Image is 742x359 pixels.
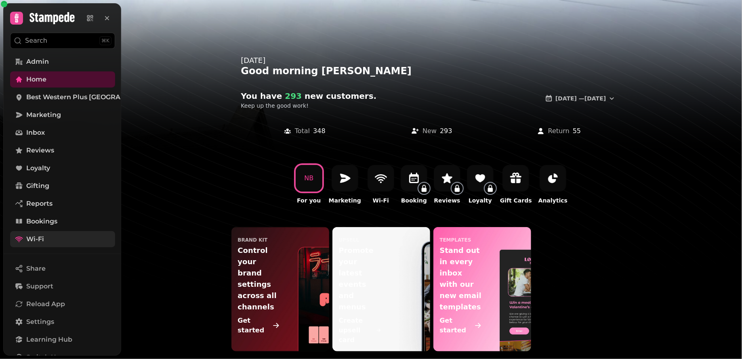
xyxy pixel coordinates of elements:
[26,234,44,244] span: Wi-Fi
[26,146,54,155] span: Reviews
[10,213,115,230] a: Bookings
[538,196,568,205] p: Analytics
[10,125,115,141] a: Inbox
[238,245,280,313] p: Control your brand settings across all channels
[401,196,427,205] p: Booking
[10,278,115,294] button: Support
[26,335,72,344] span: Learning Hub
[440,237,471,243] p: templates
[26,128,45,138] span: Inbox
[10,332,115,348] a: Learning Hub
[231,227,329,351] a: Brand KitControl your brand settings across all channelsGet started
[10,296,115,312] button: Reload App
[538,90,622,106] button: [DATE] —[DATE]
[10,196,115,212] a: Reports
[373,196,389,205] p: Wi-Fi
[26,317,54,327] span: Settings
[26,282,53,291] span: Support
[433,227,531,351] a: templatesStand out in every inbox with our new email templatesGet started
[241,102,448,110] p: Keep up the good work!
[282,91,302,101] span: 293
[26,110,61,120] span: Marketing
[238,316,271,335] p: Get started
[26,264,46,273] span: Share
[440,316,473,335] p: Get started
[339,237,359,243] p: upsell
[297,196,321,205] p: For you
[339,245,381,313] p: Promote your latest events and menus
[26,299,65,309] span: Reload App
[10,142,115,159] a: Reviews
[339,316,374,345] p: Create upsell card
[10,54,115,70] a: Admin
[469,196,492,205] p: Loyalty
[26,57,49,67] span: Admin
[241,90,396,102] h2: You have new customer s .
[434,196,460,205] p: Reviews
[329,196,361,205] p: Marketing
[10,89,115,105] a: Best Western Plus [GEOGRAPHIC_DATA] - 83418
[241,65,622,77] div: Good morning [PERSON_NAME]
[10,71,115,88] a: Home
[238,237,268,243] p: Brand Kit
[26,217,57,226] span: Bookings
[10,231,115,247] a: Wi-Fi
[26,181,49,191] span: Gifting
[26,75,46,84] span: Home
[10,314,115,330] a: Settings
[332,227,430,351] a: upsellPromote your latest events and menusCreate upsell card
[10,160,115,176] a: Loyalty
[555,96,606,101] span: [DATE] — [DATE]
[10,178,115,194] a: Gifting
[500,196,532,205] p: Gift Cards
[26,199,53,209] span: Reports
[25,36,47,46] p: Search
[26,92,185,102] span: Best Western Plus [GEOGRAPHIC_DATA] - 83418
[10,33,115,49] button: Search⌘K
[304,173,313,183] div: N B
[241,55,622,66] div: [DATE]
[99,36,111,45] div: ⌘K
[440,245,482,313] p: Stand out in every inbox with our new email templates
[26,163,50,173] span: Loyalty
[10,107,115,123] a: Marketing
[10,261,115,277] button: Share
